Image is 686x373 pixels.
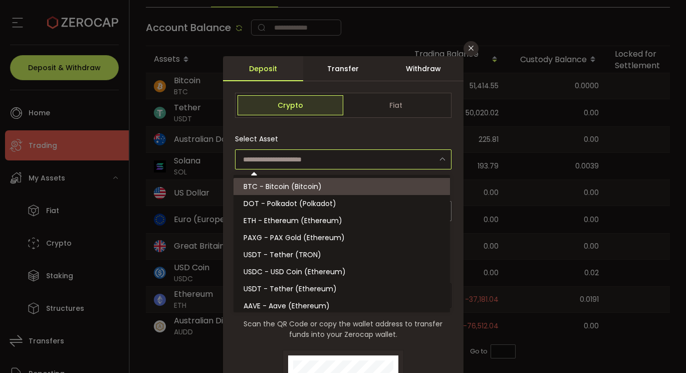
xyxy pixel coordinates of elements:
[636,325,686,373] iframe: Chat Widget
[244,233,345,243] span: PAXG - PAX Gold (Ethereum)
[244,267,346,277] span: USDC - USD Coin (Ethereum)
[244,250,321,260] span: USDT - Tether (TRON)
[235,134,284,144] label: Select Asset
[464,41,479,56] button: Close
[244,301,330,311] span: AAVE - Aave (Ethereum)
[235,319,451,340] span: Scan the QR Code or copy the wallet address to transfer funds into your Zerocap wallet.
[383,56,464,81] div: Withdraw
[244,216,342,226] span: ETH - Ethereum (Ethereum)
[303,56,383,81] div: Transfer
[343,95,449,115] span: Fiat
[244,199,336,209] span: DOT - Polkadot (Polkadot)
[244,284,337,294] span: USDT - Tether (Ethereum)
[223,56,303,81] div: Deposit
[238,95,343,115] span: Crypto
[244,181,322,192] span: BTC - Bitcoin (Bitcoin)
